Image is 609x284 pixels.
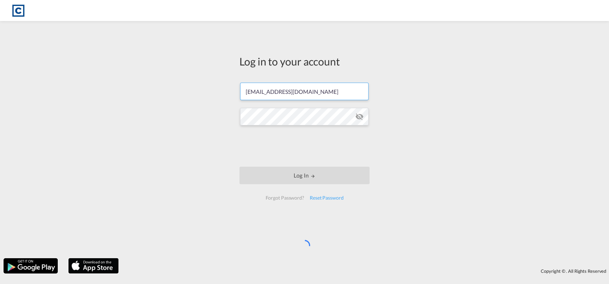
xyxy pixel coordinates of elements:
div: Forgot Password? [262,192,307,204]
div: Copyright © . All Rights Reserved [122,265,609,277]
iframe: reCAPTCHA [251,132,358,160]
img: apple.png [68,257,119,274]
div: Reset Password [307,192,346,204]
div: Log in to your account [239,54,370,69]
img: 1fdb9190129311efbfaf67cbb4249bed.jpeg [10,3,26,19]
img: google.png [3,257,58,274]
md-icon: icon-eye-off [355,112,364,121]
input: Enter email/phone number [240,83,369,100]
button: LOGIN [239,167,370,184]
